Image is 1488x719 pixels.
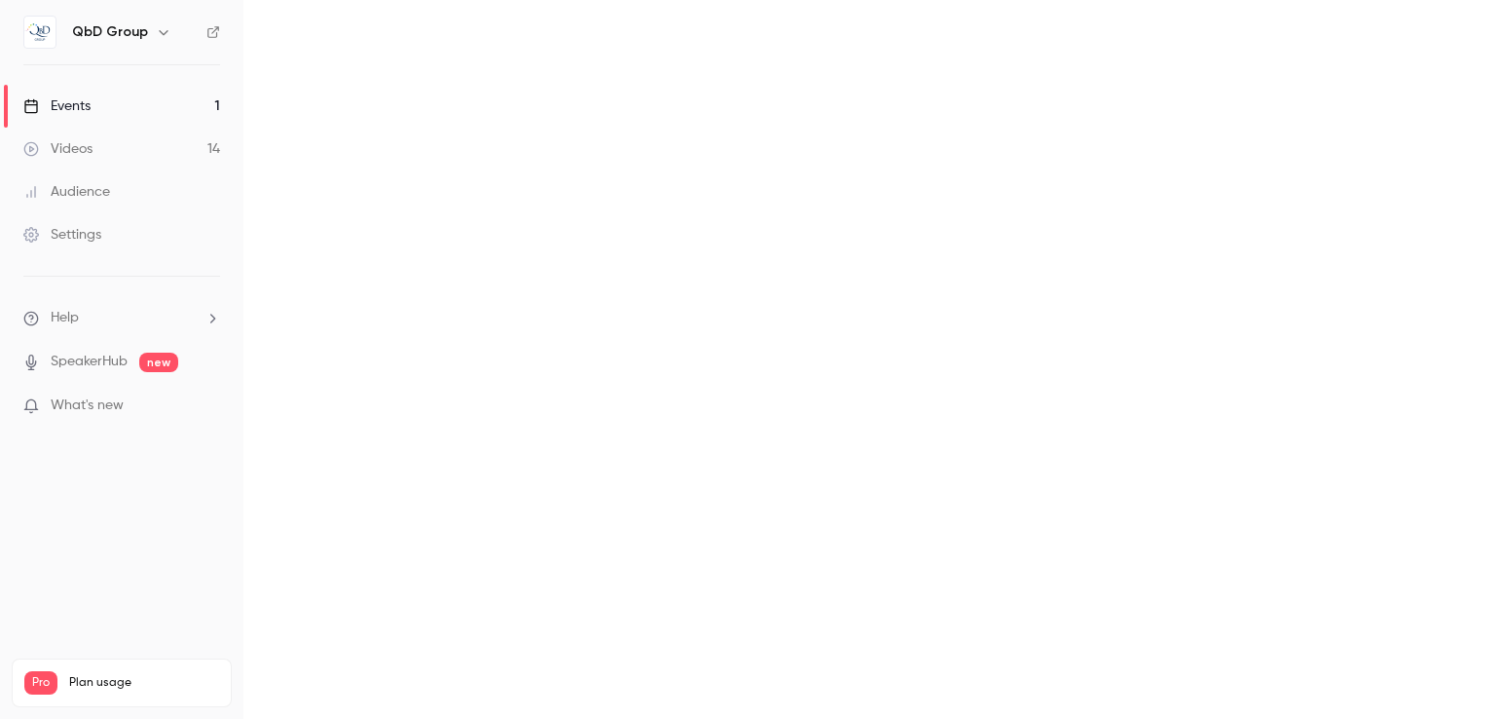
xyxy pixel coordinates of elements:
div: Audience [23,182,110,202]
span: Plan usage [69,675,219,691]
img: QbD Group [24,17,56,48]
div: Settings [23,225,101,245]
a: SpeakerHub [51,352,128,372]
span: Help [51,308,79,328]
span: new [139,353,178,372]
li: help-dropdown-opener [23,308,220,328]
h6: QbD Group [72,22,148,42]
div: Videos [23,139,93,159]
div: Events [23,96,91,116]
span: Pro [24,671,57,695]
span: What's new [51,396,124,416]
iframe: Noticeable Trigger [197,397,220,415]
